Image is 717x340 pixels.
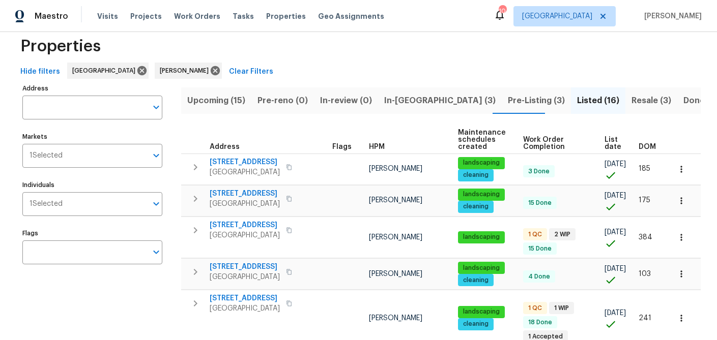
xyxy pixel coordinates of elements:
[523,136,587,150] span: Work Order Completion
[459,307,504,316] span: landscaping
[22,85,162,91] label: Address
[524,199,556,207] span: 15 Done
[149,245,163,259] button: Open
[508,94,565,108] span: Pre-Listing (3)
[524,167,554,176] span: 3 Done
[524,318,556,327] span: 18 Done
[35,11,68,21] span: Maestro
[30,200,63,208] span: 1 Selected
[632,94,671,108] span: Resale (3)
[266,11,306,21] span: Properties
[229,66,273,78] span: Clear Filters
[458,129,506,150] span: Maintenance schedules created
[257,94,308,108] span: Pre-reno (0)
[318,11,384,21] span: Geo Assignments
[459,171,493,179] span: cleaning
[149,148,163,163] button: Open
[459,190,504,199] span: landscaping
[459,276,493,285] span: cleaning
[174,11,220,21] span: Work Orders
[369,143,385,150] span: HPM
[332,143,352,150] span: Flags
[459,320,493,328] span: cleaning
[605,161,626,168] span: [DATE]
[550,230,575,239] span: 2 WIP
[149,197,163,211] button: Open
[459,233,504,241] span: landscaping
[639,315,651,322] span: 241
[369,315,422,322] span: [PERSON_NAME]
[210,272,280,282] span: [GEOGRAPHIC_DATA]
[524,244,556,253] span: 15 Done
[605,136,621,150] span: List date
[369,270,422,277] span: [PERSON_NAME]
[524,272,554,281] span: 4 Done
[130,11,162,21] span: Projects
[155,63,222,79] div: [PERSON_NAME]
[160,66,213,76] span: [PERSON_NAME]
[210,303,280,314] span: [GEOGRAPHIC_DATA]
[22,134,162,140] label: Markets
[149,100,163,114] button: Open
[210,199,280,209] span: [GEOGRAPHIC_DATA]
[225,63,277,81] button: Clear Filters
[605,310,626,317] span: [DATE]
[233,13,254,20] span: Tasks
[16,63,64,81] button: Hide filters
[369,165,422,172] span: [PERSON_NAME]
[524,230,546,239] span: 1 QC
[639,165,650,172] span: 185
[384,94,496,108] span: In-[GEOGRAPHIC_DATA] (3)
[605,229,626,236] span: [DATE]
[459,159,504,167] span: landscaping
[524,304,546,313] span: 1 QC
[97,11,118,21] span: Visits
[639,143,656,150] span: DOM
[210,167,280,177] span: [GEOGRAPHIC_DATA]
[639,234,652,241] span: 384
[210,293,280,303] span: [STREET_ADDRESS]
[639,197,650,204] span: 175
[459,202,493,211] span: cleaning
[210,262,280,272] span: [STREET_ADDRESS]
[30,151,63,160] span: 1 Selected
[550,304,573,313] span: 1 WIP
[67,63,149,79] div: [GEOGRAPHIC_DATA]
[210,143,240,150] span: Address
[20,41,101,51] span: Properties
[522,11,592,21] span: [GEOGRAPHIC_DATA]
[210,189,280,199] span: [STREET_ADDRESS]
[640,11,702,21] span: [PERSON_NAME]
[369,234,422,241] span: [PERSON_NAME]
[369,197,422,204] span: [PERSON_NAME]
[210,220,280,230] span: [STREET_ADDRESS]
[210,157,280,167] span: [STREET_ADDRESS]
[187,94,245,108] span: Upcoming (15)
[22,182,162,188] label: Individuals
[20,66,60,78] span: Hide filters
[22,230,162,236] label: Flags
[605,192,626,199] span: [DATE]
[499,6,506,16] div: 104
[320,94,372,108] span: In-review (0)
[210,230,280,240] span: [GEOGRAPHIC_DATA]
[639,270,651,277] span: 103
[72,66,139,76] span: [GEOGRAPHIC_DATA]
[605,265,626,272] span: [DATE]
[577,94,619,108] span: Listed (16)
[459,264,504,272] span: landscaping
